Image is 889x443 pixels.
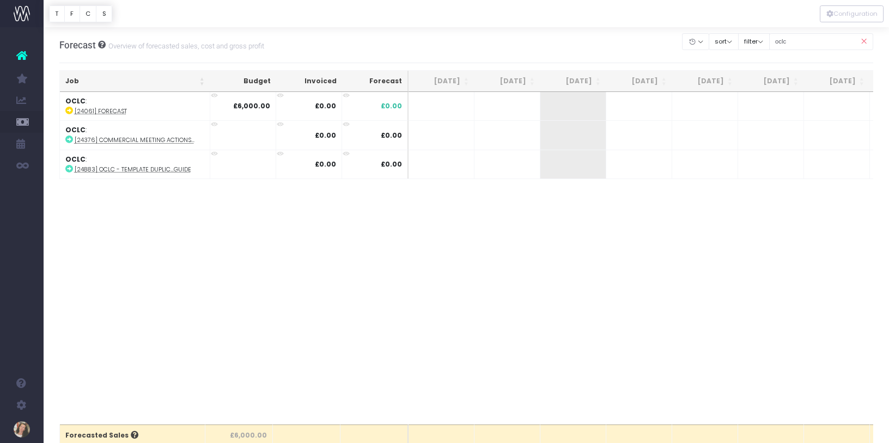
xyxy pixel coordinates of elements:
[60,71,210,92] th: Job: activate to sort column ascending
[106,40,264,51] small: Overview of forecasted sales, cost and gross profit
[820,5,884,22] div: Vertical button group
[75,165,191,174] abbr: [24883] OCLC - Template duplication guide
[738,33,770,50] button: filter
[409,71,474,92] th: Jul 25: activate to sort column ascending
[709,33,739,50] button: sort
[540,71,606,92] th: Sep 25: activate to sort column ascending
[60,120,210,149] td: :
[315,101,336,110] strong: £0.00
[804,71,870,92] th: Jan 26: activate to sort column ascending
[75,107,127,115] abbr: [24061] Forecast
[96,5,112,22] button: S
[75,136,194,144] abbr: [24376] Commercial meeting actions
[65,430,138,440] span: Forecasted Sales
[381,159,402,169] span: £0.00
[233,101,270,110] strong: £6,000.00
[381,101,402,111] span: £0.00
[59,40,96,51] span: Forecast
[65,125,86,134] strong: OCLC
[315,159,336,169] strong: £0.00
[60,92,210,120] td: :
[606,71,672,92] th: Oct 25: activate to sort column ascending
[342,71,409,92] th: Forecast
[49,5,112,22] div: Vertical button group
[65,155,86,164] strong: OCLC
[49,5,65,22] button: T
[769,33,874,50] input: Search...
[315,131,336,140] strong: £0.00
[64,5,80,22] button: F
[210,71,276,92] th: Budget
[474,71,540,92] th: Aug 25: activate to sort column ascending
[80,5,97,22] button: C
[65,96,86,106] strong: OCLC
[820,5,884,22] button: Configuration
[14,421,30,438] img: images/default_profile_image.png
[381,131,402,140] span: £0.00
[276,71,342,92] th: Invoiced
[60,150,210,179] td: :
[738,71,804,92] th: Dec 25: activate to sort column ascending
[672,71,738,92] th: Nov 25: activate to sort column ascending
